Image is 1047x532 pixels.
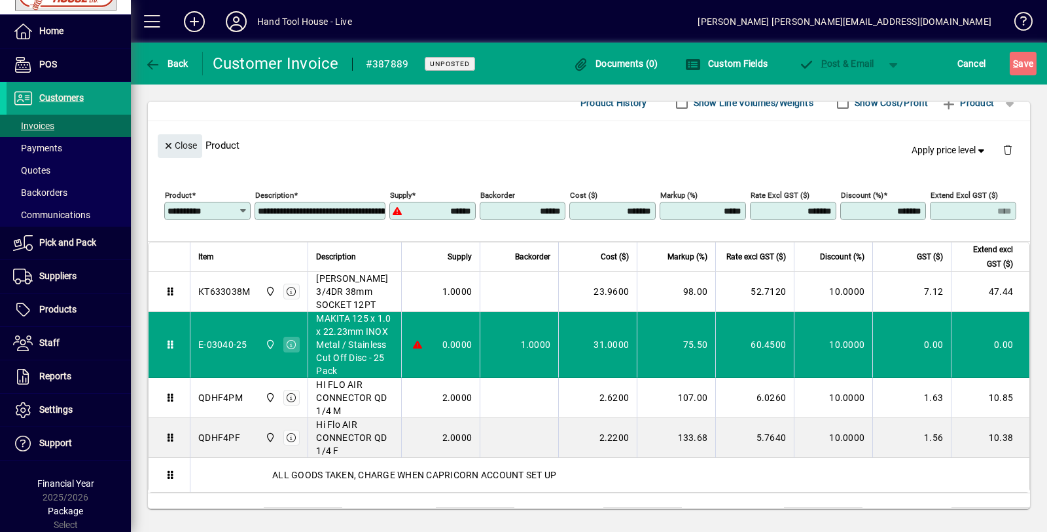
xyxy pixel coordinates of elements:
[558,418,637,458] td: 2.2200
[724,285,786,298] div: 52.7120
[525,507,603,523] td: Total Volume
[154,139,205,151] app-page-header-button: Close
[1010,52,1037,75] button: Save
[173,10,215,33] button: Add
[637,378,715,418] td: 107.00
[7,260,131,293] a: Suppliers
[158,134,202,158] button: Close
[39,438,72,448] span: Support
[198,338,247,351] div: E-03040-25
[198,250,214,264] span: Item
[992,143,1023,155] app-page-header-button: Delete
[521,338,551,351] span: 1.0000
[442,338,472,351] span: 0.0000
[7,360,131,393] a: Reports
[448,250,472,264] span: Supply
[148,121,1030,169] div: Product
[954,52,989,75] button: Cancel
[794,272,872,312] td: 10.0000
[912,143,987,157] span: Apply price level
[872,418,951,458] td: 1.56
[7,427,131,460] a: Support
[685,58,768,69] span: Custom Fields
[48,506,83,516] span: Package
[390,190,412,199] mat-label: Supply
[558,272,637,312] td: 23.9600
[570,52,662,75] button: Documents (0)
[316,272,393,311] span: [PERSON_NAME] 3/4DR 38mm SOCKET 12PT
[39,404,73,415] span: Settings
[430,60,470,68] span: Unposted
[141,52,192,75] button: Back
[852,96,928,109] label: Show Cost/Profit
[692,507,784,523] td: Freight (excl GST)
[262,284,277,299] span: Frankton
[841,190,883,199] mat-label: Discount (%)
[39,237,96,248] span: Pick and Pack
[1013,53,1033,74] span: ave
[131,52,203,75] app-page-header-button: Back
[724,338,786,351] div: 60.4500
[480,190,515,199] mat-label: Backorder
[257,11,352,32] div: Hand Tool House - Live
[957,53,986,74] span: Cancel
[316,418,393,457] span: Hi Flo AIR CONNECTOR QD 1/4 F
[7,227,131,259] a: Pick and Pack
[682,52,771,75] button: Custom Fields
[190,458,1029,492] div: ALL GOODS TAKEN, CHARGE WHEN CAPRICORN ACCOUNT SET UP
[941,92,994,113] span: Product
[794,378,872,418] td: 10.0000
[570,190,597,199] mat-label: Cost ($)
[992,134,1023,166] button: Delete
[951,378,1029,418] td: 10.85
[726,250,786,264] span: Rate excl GST ($)
[667,250,707,264] span: Markup (%)
[39,337,60,348] span: Staff
[7,394,131,427] a: Settings
[7,15,131,48] a: Home
[691,96,813,109] label: Show Line Volumes/Weights
[442,431,472,444] span: 2.0000
[821,58,827,69] span: P
[13,187,67,198] span: Backorders
[198,391,243,404] div: QDHF4PM
[39,371,71,381] span: Reports
[873,507,951,523] td: GST exclusive
[316,250,356,264] span: Description
[436,507,514,523] td: 68.67
[558,378,637,418] td: 2.6200
[798,58,874,69] span: ost & Email
[7,327,131,360] a: Staff
[637,312,715,378] td: 75.50
[185,507,264,523] td: Margin
[213,53,339,74] div: Customer Invoice
[163,135,197,157] span: Close
[13,165,50,176] span: Quotes
[917,250,943,264] span: GST ($)
[872,312,951,378] td: 0.00
[215,10,257,33] button: Profile
[603,507,682,523] td: 0.0000 M³
[255,190,294,199] mat-label: Description
[366,54,409,75] div: #387889
[145,58,188,69] span: Back
[7,159,131,181] a: Quotes
[37,478,94,489] span: Financial Year
[442,285,472,298] span: 1.0000
[7,294,131,326] a: Products
[872,378,951,418] td: 1.63
[872,272,951,312] td: 7.12
[637,418,715,458] td: 133.68
[198,285,250,298] div: KT633038M
[601,250,629,264] span: Cost ($)
[39,271,77,281] span: Suppliers
[951,418,1029,458] td: 10.38
[7,181,131,204] a: Backorders
[13,121,54,131] span: Invoices
[7,115,131,137] a: Invoices
[906,138,993,162] button: Apply price level
[794,312,872,378] td: 10.0000
[558,312,637,378] td: 31.0000
[39,92,84,103] span: Customers
[951,272,1029,312] td: 47.44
